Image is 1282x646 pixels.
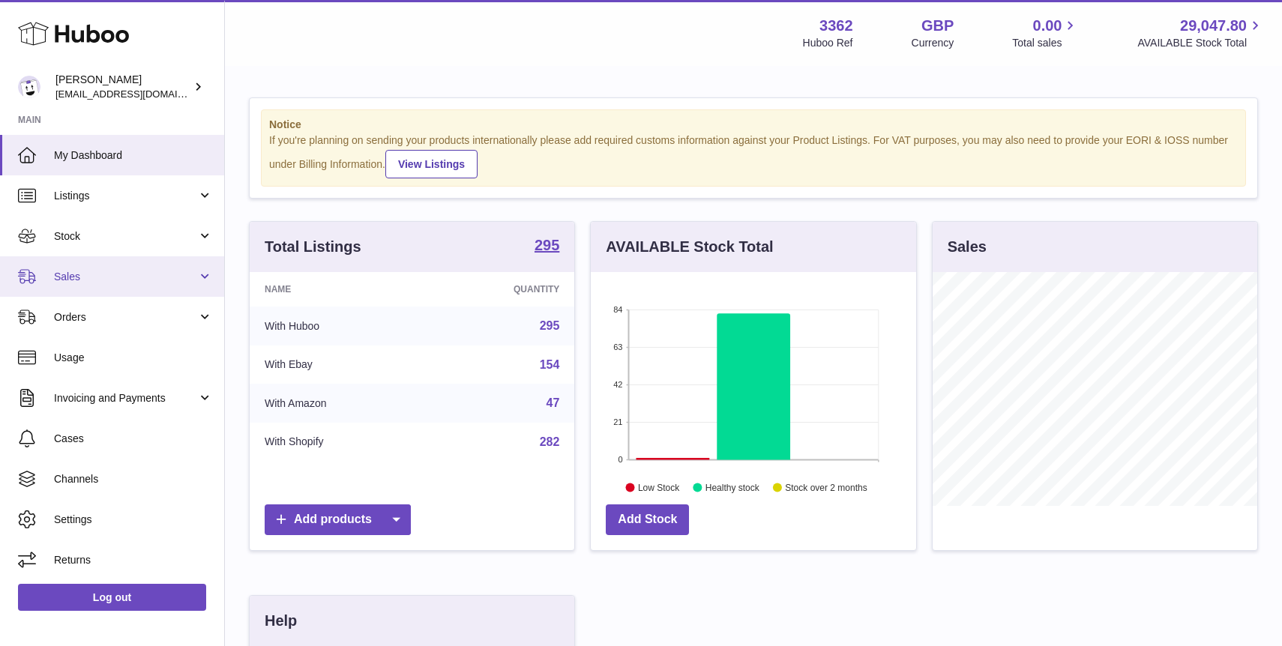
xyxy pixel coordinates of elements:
div: Currency [912,36,954,50]
span: Cases [54,432,213,446]
a: 282 [540,435,560,448]
span: Settings [54,513,213,527]
span: Orders [54,310,197,324]
text: Stock over 2 months [786,482,867,492]
th: Name [250,272,427,307]
img: sales@gamesconnection.co.uk [18,76,40,98]
a: Add products [265,504,411,535]
span: Stock [54,229,197,244]
a: 47 [547,396,560,409]
a: 295 [535,238,559,256]
a: Log out [18,584,206,611]
text: Low Stock [638,482,680,492]
span: Invoicing and Payments [54,391,197,405]
h3: Total Listings [265,237,361,257]
a: View Listings [385,150,478,178]
text: 21 [614,417,623,426]
span: Total sales [1012,36,1079,50]
h3: Help [265,611,297,631]
td: With Huboo [250,307,427,345]
a: 154 [540,358,560,371]
strong: 295 [535,238,559,253]
span: Usage [54,351,213,365]
span: [EMAIL_ADDRESS][DOMAIN_NAME] [55,88,220,100]
span: AVAILABLE Stock Total [1137,36,1264,50]
th: Quantity [427,272,574,307]
a: 29,047.80 AVAILABLE Stock Total [1137,16,1264,50]
div: Huboo Ref [803,36,853,50]
text: 84 [614,305,623,314]
span: 0.00 [1033,16,1062,36]
span: My Dashboard [54,148,213,163]
text: 0 [619,455,623,464]
span: Listings [54,189,197,203]
td: With Ebay [250,345,427,384]
a: Add Stock [606,504,689,535]
h3: Sales [948,237,987,257]
strong: Notice [269,118,1238,132]
span: Sales [54,270,197,284]
td: With Amazon [250,384,427,423]
h3: AVAILABLE Stock Total [606,237,773,257]
td: With Shopify [250,423,427,462]
span: Returns [54,553,213,567]
a: 0.00 Total sales [1012,16,1079,50]
span: Channels [54,472,213,486]
div: [PERSON_NAME] [55,73,190,101]
text: 63 [614,342,623,351]
text: Healthy stock [705,482,760,492]
strong: GBP [921,16,954,36]
strong: 3362 [819,16,853,36]
text: 42 [614,380,623,389]
span: 29,047.80 [1180,16,1247,36]
div: If you're planning on sending your products internationally please add required customs informati... [269,133,1238,178]
a: 295 [540,319,560,332]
